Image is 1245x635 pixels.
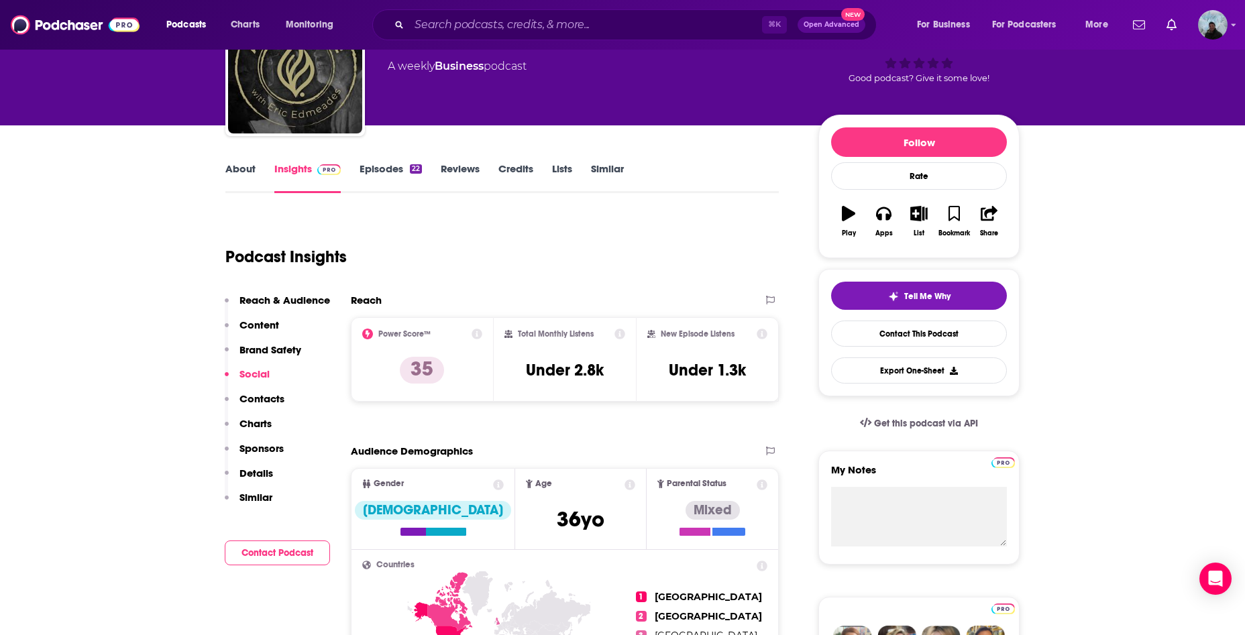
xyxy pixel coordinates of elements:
img: Podchaser - Follow, Share and Rate Podcasts [11,12,140,38]
span: ⌘ K [762,16,787,34]
h1: Podcast Insights [225,247,347,267]
a: Show notifications dropdown [1128,13,1150,36]
button: Contacts [225,392,284,417]
h3: Under 1.3k [669,360,746,380]
div: Share [980,229,998,237]
div: [DEMOGRAPHIC_DATA] [355,501,511,520]
p: Brand Safety [239,343,301,356]
button: Brand Safety [225,343,301,368]
a: Contact This Podcast [831,321,1007,347]
div: List [914,229,924,237]
h2: Reach [351,294,382,306]
span: [GEOGRAPHIC_DATA] [655,610,762,622]
h2: Audience Demographics [351,445,473,457]
button: open menu [1076,14,1125,36]
p: Reach & Audience [239,294,330,306]
a: Pro website [991,601,1015,614]
a: Show notifications dropdown [1161,13,1182,36]
p: Similar [239,491,272,504]
div: Play [842,229,856,237]
span: Countries [376,561,415,569]
div: Rate [831,162,1007,190]
button: open menu [276,14,351,36]
a: Charts [222,14,268,36]
button: Apps [866,197,901,245]
button: Reach & Audience [225,294,330,319]
h2: New Episode Listens [661,329,735,339]
span: Charts [231,15,260,34]
p: 35 [400,357,444,384]
input: Search podcasts, credits, & more... [409,14,762,36]
span: More [1085,15,1108,34]
p: Sponsors [239,442,284,455]
div: A weekly podcast [388,58,527,74]
img: Podchaser Pro [317,164,341,175]
button: Export One-Sheet [831,357,1007,384]
button: Show profile menu [1198,10,1228,40]
span: Gender [374,479,404,488]
div: 35Good podcast? Give it some love! [818,9,1020,92]
a: Credits [498,162,533,193]
div: Bookmark [938,229,970,237]
button: Follow [831,127,1007,157]
button: Bookmark [936,197,971,245]
div: Mixed [686,501,740,520]
button: Content [225,319,279,343]
p: Social [239,367,270,380]
a: InsightsPodchaser Pro [274,162,341,193]
h2: Power Score™ [378,329,431,339]
button: tell me why sparkleTell Me Why [831,282,1007,310]
a: Episodes22 [360,162,422,193]
span: Podcasts [166,15,206,34]
button: Play [831,197,866,245]
a: Business [435,60,484,72]
a: Pro website [991,455,1015,468]
span: For Podcasters [992,15,1057,34]
button: open menu [157,14,223,36]
button: Open AdvancedNew [798,17,865,33]
button: open menu [908,14,987,36]
button: Share [972,197,1007,245]
img: Podchaser Pro [991,457,1015,468]
a: Similar [591,162,624,193]
button: Similar [225,491,272,516]
span: Logged in as DavidWest [1198,10,1228,40]
a: Get this podcast via API [849,407,989,440]
div: 22 [410,164,422,174]
span: Parental Status [667,479,726,488]
div: Search podcasts, credits, & more... [385,9,889,40]
span: Age [535,479,552,488]
button: open menu [983,14,1076,36]
img: Podchaser Pro [991,603,1015,614]
span: 2 [636,611,647,622]
button: Sponsors [225,442,284,467]
label: My Notes [831,463,1007,487]
span: New [841,8,865,21]
span: Good podcast? Give it some love! [849,73,989,83]
span: Get this podcast via API [874,418,978,429]
h3: Under 2.8k [526,360,604,380]
span: 36 yo [557,506,604,532]
button: Social [225,367,270,392]
span: [GEOGRAPHIC_DATA] [655,591,762,603]
h2: Total Monthly Listens [518,329,594,339]
span: Tell Me Why [904,291,951,302]
img: User Profile [1198,10,1228,40]
a: About [225,162,256,193]
span: 1 [636,591,647,602]
span: For Business [917,15,970,34]
a: Lists [552,162,572,193]
span: Monitoring [286,15,333,34]
p: Content [239,319,279,331]
div: Open Intercom Messenger [1199,563,1232,595]
button: Contact Podcast [225,540,330,565]
button: List [902,197,936,245]
img: tell me why sparkle [888,291,899,302]
p: Contacts [239,392,284,405]
button: Details [225,467,273,492]
p: Charts [239,417,272,430]
a: Reviews [441,162,480,193]
button: Charts [225,417,272,442]
span: Open Advanced [804,21,859,28]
